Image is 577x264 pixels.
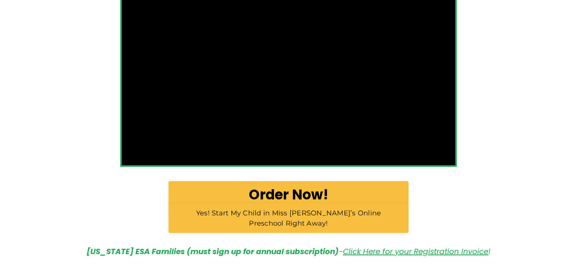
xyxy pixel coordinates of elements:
[196,209,381,228] span: Yes! Start My Child in Miss [PERSON_NAME]’s Online Preschool Right Away!
[343,246,488,257] a: Click Here for your Registration Invoice
[168,204,409,233] a: Yes! Start My Child in Miss [PERSON_NAME]’s Online Preschool Right Away!
[168,181,409,211] a: Order Now!
[86,246,339,257] strong: [US_STATE] ESA Families (must sign up for annual subscription)
[249,185,328,204] b: Order Now!
[86,246,491,257] em: - !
